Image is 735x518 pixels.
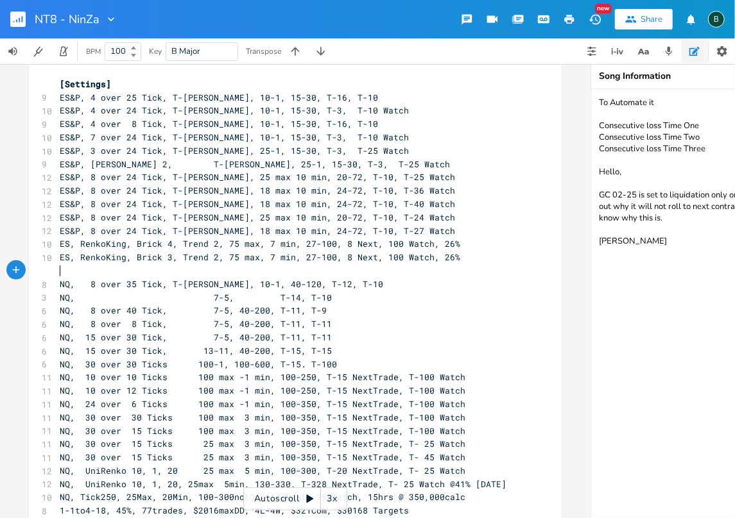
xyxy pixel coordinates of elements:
[60,238,460,249] span: ES, RenkoKing, Brick 4, Trend 2, 75 max, 7 min, 27-100, 8 Next, 100 Watch, 26%
[60,212,455,223] span: ES&P, 8 over 24 Tick, T-[PERSON_NAME], 25 max 10 min, 20-72, T-10, T-24 Watch
[60,118,378,129] span: ES&P, 4 over 8 Tick, T-[PERSON_NAME], 10-1, 15-30, T-16, T-10
[60,198,455,210] span: ES&P, 8 over 24 Tick, T-[PERSON_NAME], 18 max 10 min, 24-72, T-10, T-40 Watch
[60,478,506,490] span: NQ, UniRenko 10, 1, 20, 25max 5min, 130-330, T-328 NextTrade, T- 25 Watch @41% [DATE]
[60,225,455,237] span: ES&P, 8 over 24 Tick, T-[PERSON_NAME], 18 max 10 min, 24-72, T-10, T-27 Watch
[60,425,465,437] span: NQ, 30 over 15 Ticks 100 max 3 min, 100-350, T-15 NextTrade, T-100 Watch
[35,13,99,25] span: NT8 - NinZa
[60,318,332,330] span: NQ, 8 over 8 Tick, 7-5, 40-200, T-11, T-11
[708,4,725,34] button: B
[60,451,465,463] span: NQ, 30 over 15 Ticks 25 max 3 min, 100-350, T-15 NextTrade, T- 45 Watch
[60,371,465,383] span: NQ, 10 over 10 Ticks 100 max -1 min, 100-250, T-15 NextTrade, T-100 Watch
[60,412,465,423] span: NQ, 30 over 30 Ticks 100 max 3 min, 100-350, T-15 NextTrade, T-100 Watch
[60,465,465,476] span: NQ, UniRenko 10, 1, 20 25 max 5 min, 100-300, T-20 NextTrade, T- 25 Watch
[171,46,200,57] span: B Major
[60,398,465,410] span: NQ, 24 over 6 Ticks 100 max -1 min, 100-350, T-15 NextTrade, T-100 Watch
[60,385,465,396] span: NQ, 10 over 12 Ticks 100 max -1 min, 100-250, T-15 NextTrade, T-100 Watch
[60,185,455,196] span: ES&P, 8 over 24 Tick, T-[PERSON_NAME], 18 max 10 min, 24-72, T-10, T-36 Watch
[60,505,409,516] span: 1-1to4-18, 45%, 77trades, $2016maxDD, 4L-4W, $321Com, $30168 Targets
[60,158,450,170] span: ES&P, [PERSON_NAME] 2, T-[PERSON_NAME], 25-1, 15-30, T-3, T-25 Watch
[60,331,332,343] span: NQ, 15 over 30 Tick, 7-5, 40-200, T-11, T-11
[321,487,344,510] div: 3x
[60,171,455,183] span: ES&P, 8 over 24 Tick, T-[PERSON_NAME], 25 max 10 min, 20-72, T-10, T-25 Watch
[243,487,347,510] div: Autoscroll
[595,4,612,13] div: New
[708,11,725,28] div: BruCe
[60,305,327,316] span: NQ, 8 over 40 Tick, 7-5, 40-200, T-11, T-9
[60,92,378,103] span: ES&P, 4 over 25 Tick, T-[PERSON_NAME], 10-1, 15-30, T-16, T-10
[582,8,608,31] button: New
[60,292,332,303] span: NQ, 7-5, T-14, T-10
[60,251,460,263] span: ES, RenkoKing, Brick 3, Trend 2, 75 max, 7 min, 27-100, 8 Next, 100 Watch, 26%
[86,48,101,55] div: BPM
[246,47,281,55] div: Transpose
[60,145,409,156] span: ES&P, 3 over 24 Tick, T-[PERSON_NAME], 25-1, 15-30, T-3, T-25 Watch
[60,78,111,90] span: [Settings]
[60,358,337,370] span: NQ, 30 over 30 Ticks 100-1, 100-600, T-15. T-100
[149,47,162,55] div: Key
[60,104,409,116] span: ES&P, 4 over 24 Tick, T-[PERSON_NAME], 10-1, 15-30, T-3, T-10 Watch
[60,131,409,143] span: ES&P, 7 over 24 Tick, T-[PERSON_NAME], 10-1, 15-30, T-3, T-10 Watch
[60,438,465,449] span: NQ, 30 over 15 Ticks 25 max 3 min, 100-350, T-15 NextTrade, T- 25 Watch
[60,278,383,290] span: NQ, 8 over 35 Tick, T-[PERSON_NAME], 10-1, 40-120, T-12, T-10
[60,491,465,503] span: NQ, Tick250, 25Max, 20Min, 100-300notOp, 170Next, 295Watch, 15hrs @ 350,000calc
[641,13,662,25] div: Share
[615,9,673,29] button: Share
[60,345,332,356] span: NQ, 15 over 30 Tick, 13-11, 40-200, T-15, T-15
